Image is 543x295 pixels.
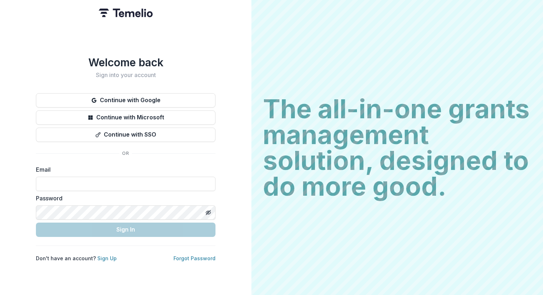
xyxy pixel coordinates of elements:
[36,72,215,78] h2: Sign into your account
[36,223,215,237] button: Sign In
[36,165,211,174] label: Email
[99,9,153,17] img: Temelio
[173,255,215,261] a: Forgot Password
[36,110,215,125] button: Continue with Microsoft
[36,128,215,142] button: Continue with SSO
[36,194,211,203] label: Password
[97,255,117,261] a: Sign Up
[36,93,215,108] button: Continue with Google
[36,56,215,69] h1: Welcome back
[36,254,117,262] p: Don't have an account?
[203,207,214,218] button: Toggle password visibility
